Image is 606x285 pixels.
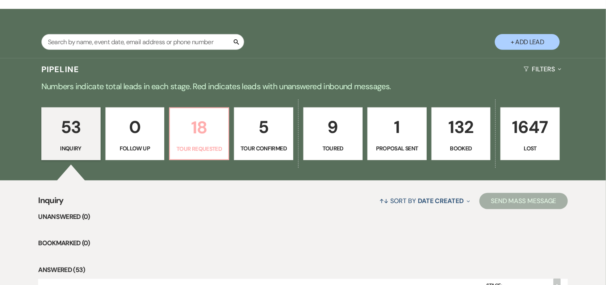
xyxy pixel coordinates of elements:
li: Answered (53) [38,265,568,275]
p: Proposal Sent [373,144,421,153]
button: + Add Lead [495,34,560,50]
a: 132Booked [432,107,491,160]
p: Tour Confirmed [239,144,288,153]
p: Inquiry [47,144,95,153]
p: Booked [437,144,486,153]
p: 18 [175,114,223,141]
span: Inquiry [38,194,64,212]
p: Numbers indicate total leads in each stage. Red indicates leads with unanswered inbound messages. [11,80,595,93]
span: Date Created [418,197,464,205]
a: 0Follow Up [105,107,165,160]
a: 18Tour Requested [169,107,229,160]
button: Send Mass Message [479,193,568,209]
p: 5 [239,114,288,141]
a: 1647Lost [501,107,560,160]
p: 0 [111,114,159,141]
p: 53 [47,114,95,141]
h3: Pipeline [41,64,80,75]
p: Follow Up [111,144,159,153]
p: Toured [309,144,357,153]
a: 9Toured [303,107,363,160]
p: 9 [309,114,357,141]
p: Lost [506,144,554,153]
span: ↑↓ [379,197,389,205]
input: Search by name, event date, email address or phone number [41,34,244,50]
button: Sort By Date Created [376,190,473,212]
p: 1647 [506,114,554,141]
li: Bookmarked (0) [38,238,568,249]
p: 1 [373,114,421,141]
p: Tour Requested [175,144,223,153]
a: 53Inquiry [41,107,101,160]
p: 132 [437,114,486,141]
li: Unanswered (0) [38,212,568,222]
button: Filters [520,58,565,80]
a: 5Tour Confirmed [234,107,293,160]
a: 1Proposal Sent [367,107,427,160]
